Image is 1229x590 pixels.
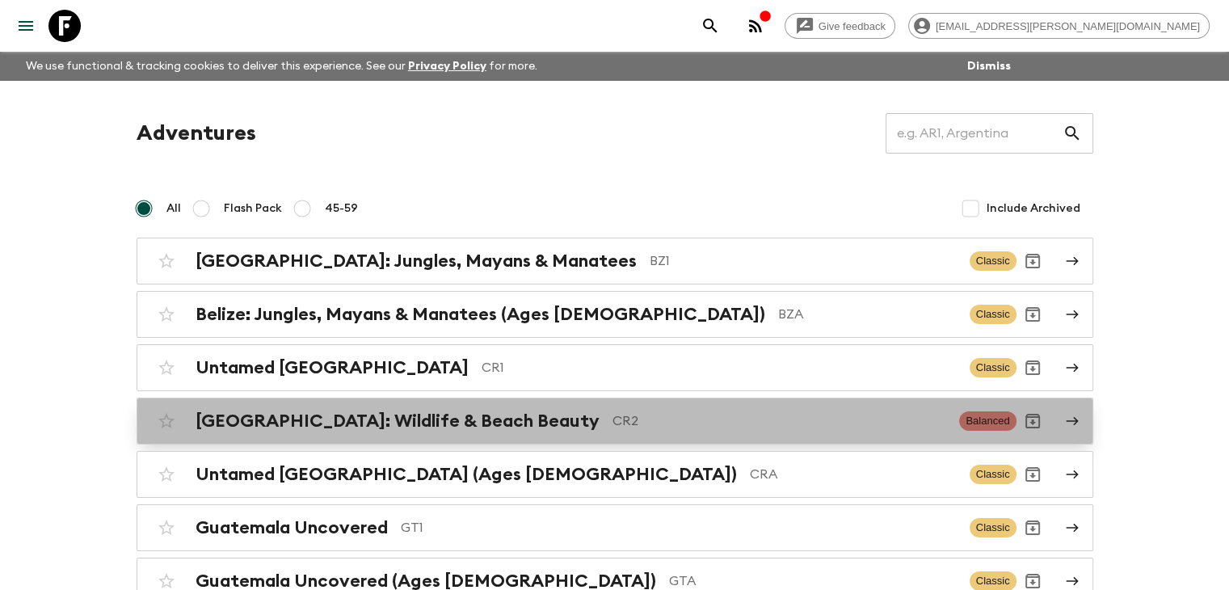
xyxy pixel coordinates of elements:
[401,518,957,537] p: GT1
[927,20,1209,32] span: [EMAIL_ADDRESS][PERSON_NAME][DOMAIN_NAME]
[196,304,765,325] h2: Belize: Jungles, Mayans & Manatees (Ages [DEMOGRAPHIC_DATA])
[1016,352,1049,384] button: Archive
[810,20,894,32] span: Give feedback
[408,61,486,72] a: Privacy Policy
[1016,458,1049,491] button: Archive
[650,251,957,271] p: BZ1
[325,200,358,217] span: 45-59
[1016,405,1049,437] button: Archive
[224,200,282,217] span: Flash Pack
[987,200,1080,217] span: Include Archived
[694,10,726,42] button: search adventures
[137,504,1093,551] a: Guatemala UncoveredGT1ClassicArchive
[970,305,1016,324] span: Classic
[137,344,1093,391] a: Untamed [GEOGRAPHIC_DATA]CR1ClassicArchive
[959,411,1016,431] span: Balanced
[137,398,1093,445] a: [GEOGRAPHIC_DATA]: Wildlife & Beach BeautyCR2BalancedArchive
[482,358,957,377] p: CR1
[612,411,947,431] p: CR2
[137,117,256,150] h1: Adventures
[1016,512,1049,544] button: Archive
[963,55,1015,78] button: Dismiss
[1016,245,1049,277] button: Archive
[970,358,1016,377] span: Classic
[196,517,388,538] h2: Guatemala Uncovered
[196,411,600,432] h2: [GEOGRAPHIC_DATA]: Wildlife & Beach Beauty
[908,13,1210,39] div: [EMAIL_ADDRESS][PERSON_NAME][DOMAIN_NAME]
[970,251,1016,271] span: Classic
[970,518,1016,537] span: Classic
[137,238,1093,284] a: [GEOGRAPHIC_DATA]: Jungles, Mayans & ManateesBZ1ClassicArchive
[166,200,181,217] span: All
[137,291,1093,338] a: Belize: Jungles, Mayans & Manatees (Ages [DEMOGRAPHIC_DATA])BZAClassicArchive
[750,465,957,484] p: CRA
[196,251,637,272] h2: [GEOGRAPHIC_DATA]: Jungles, Mayans & Manatees
[137,451,1093,498] a: Untamed [GEOGRAPHIC_DATA] (Ages [DEMOGRAPHIC_DATA])CRAClassicArchive
[10,10,42,42] button: menu
[19,52,544,81] p: We use functional & tracking cookies to deliver this experience. See our for more.
[1016,298,1049,331] button: Archive
[970,465,1016,484] span: Classic
[196,357,469,378] h2: Untamed [GEOGRAPHIC_DATA]
[196,464,737,485] h2: Untamed [GEOGRAPHIC_DATA] (Ages [DEMOGRAPHIC_DATA])
[778,305,957,324] p: BZA
[785,13,895,39] a: Give feedback
[886,111,1063,156] input: e.g. AR1, Argentina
